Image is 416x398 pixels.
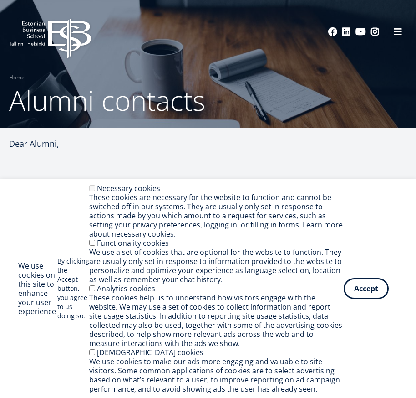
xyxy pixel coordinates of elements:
label: Necessary cookies [97,183,160,193]
label: [DEMOGRAPHIC_DATA] cookies [97,347,203,357]
a: Linkedin [342,27,351,36]
span: Alumni contacts [9,82,205,119]
a: Facebook [328,27,337,36]
a: Home [9,73,25,82]
a: Youtube [355,27,366,36]
div: These cookies are necessary for the website to function and cannot be switched off in our systems... [89,193,344,238]
label: Functionality cookies [97,238,169,248]
button: Accept [344,278,389,299]
div: We use a set of cookies that are optional for the website to function. They are usually only set ... [89,248,344,284]
p: Dear Alumni, [9,137,234,150]
label: Analytics cookies [97,284,155,294]
h2: We use cookies on this site to enhance your user experience [18,261,57,316]
a: Instagram [370,27,380,36]
div: These cookies help us to understand how visitors engage with the website. We may use a set of coo... [89,293,344,348]
div: We use cookies to make our ads more engaging and valuable to site visitors. Some common applicati... [89,357,344,393]
p: By clicking the Accept button, you agree to us doing so. [57,257,89,320]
